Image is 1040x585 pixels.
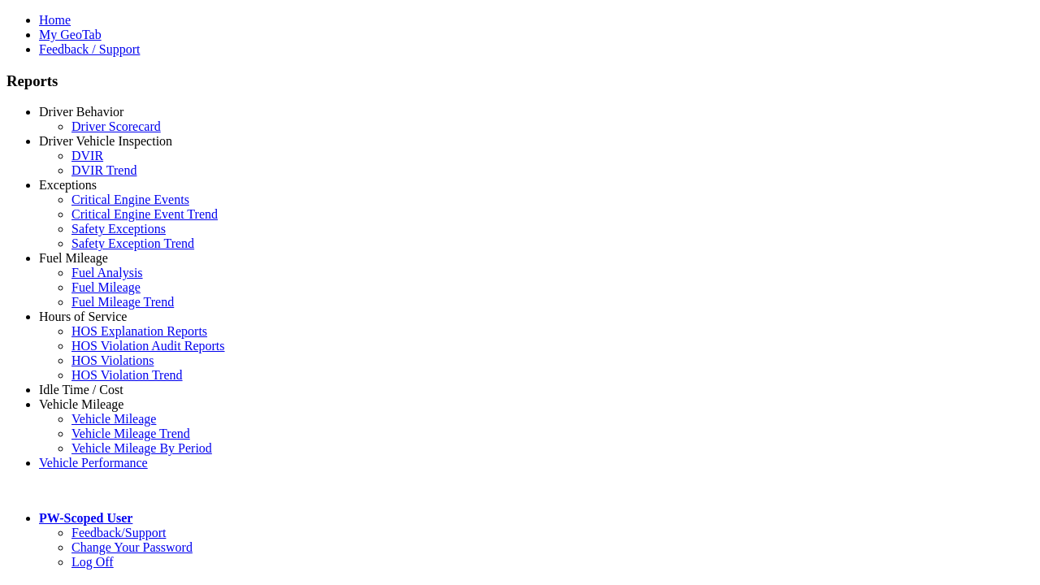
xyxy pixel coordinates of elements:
[39,13,71,27] a: Home
[39,456,148,470] a: Vehicle Performance
[39,511,132,525] a: PW-Scoped User
[71,540,193,554] a: Change Your Password
[71,280,141,294] a: Fuel Mileage
[71,119,161,133] a: Driver Scorecard
[39,251,108,265] a: Fuel Mileage
[71,368,183,382] a: HOS Violation Trend
[71,163,136,177] a: DVIR Trend
[39,178,97,192] a: Exceptions
[71,427,190,440] a: Vehicle Mileage Trend
[71,555,114,569] a: Log Off
[71,295,174,309] a: Fuel Mileage Trend
[71,441,212,455] a: Vehicle Mileage By Period
[39,397,123,411] a: Vehicle Mileage
[39,28,102,41] a: My GeoTab
[71,207,218,221] a: Critical Engine Event Trend
[71,324,207,338] a: HOS Explanation Reports
[71,353,154,367] a: HOS Violations
[71,236,194,250] a: Safety Exception Trend
[39,42,140,56] a: Feedback / Support
[71,412,156,426] a: Vehicle Mileage
[71,193,189,206] a: Critical Engine Events
[39,310,127,323] a: Hours of Service
[39,383,123,396] a: Idle Time / Cost
[71,266,143,279] a: Fuel Analysis
[71,149,103,162] a: DVIR
[6,72,1033,90] h3: Reports
[71,339,225,353] a: HOS Violation Audit Reports
[39,105,123,119] a: Driver Behavior
[71,222,166,236] a: Safety Exceptions
[39,134,172,148] a: Driver Vehicle Inspection
[71,526,166,539] a: Feedback/Support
